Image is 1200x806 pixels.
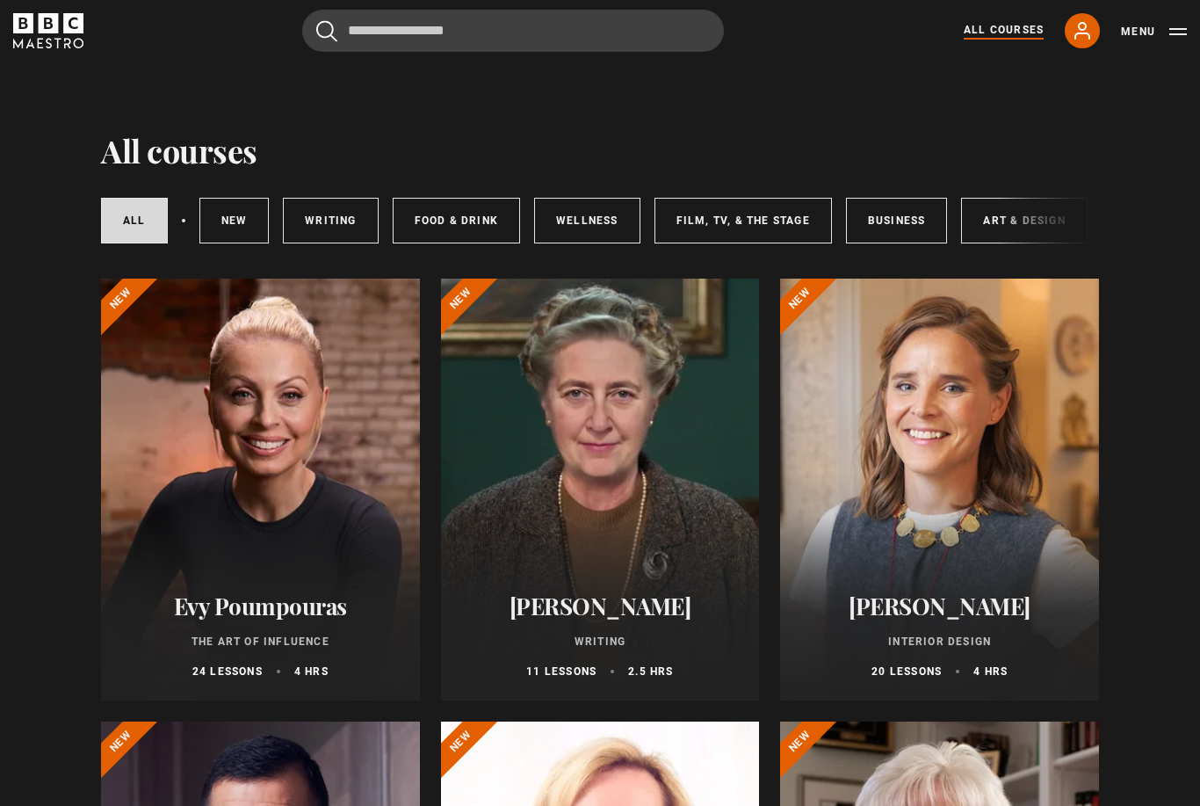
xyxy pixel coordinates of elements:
button: Submit the search query [316,20,337,42]
a: Evy Poumpouras The Art of Influence 24 lessons 4 hrs New [101,279,420,701]
a: Food & Drink [393,198,520,243]
a: Art & Design [961,198,1087,243]
p: 24 lessons [192,664,263,679]
a: Writing [283,198,378,243]
h2: [PERSON_NAME] [462,592,739,620]
a: [PERSON_NAME] Writing 11 lessons 2.5 hrs New [441,279,760,701]
p: Writing [462,634,739,650]
a: Business [846,198,948,243]
p: 4 hrs [973,664,1008,679]
p: 20 lessons [871,664,942,679]
p: 4 hrs [294,664,329,679]
p: Interior Design [801,634,1078,650]
button: Toggle navigation [1121,23,1187,40]
p: 2.5 hrs [628,664,673,679]
a: Film, TV, & The Stage [654,198,832,243]
h1: All courses [101,132,257,169]
a: All Courses [964,22,1044,40]
p: The Art of Influence [122,634,399,650]
h2: [PERSON_NAME] [801,592,1078,620]
svg: BBC Maestro [13,13,83,48]
a: All [101,198,168,243]
p: 11 lessons [526,664,596,679]
input: Search [302,10,724,52]
a: [PERSON_NAME] Interior Design 20 lessons 4 hrs New [780,279,1099,701]
a: Wellness [534,198,640,243]
h2: Evy Poumpouras [122,592,399,620]
a: New [199,198,270,243]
